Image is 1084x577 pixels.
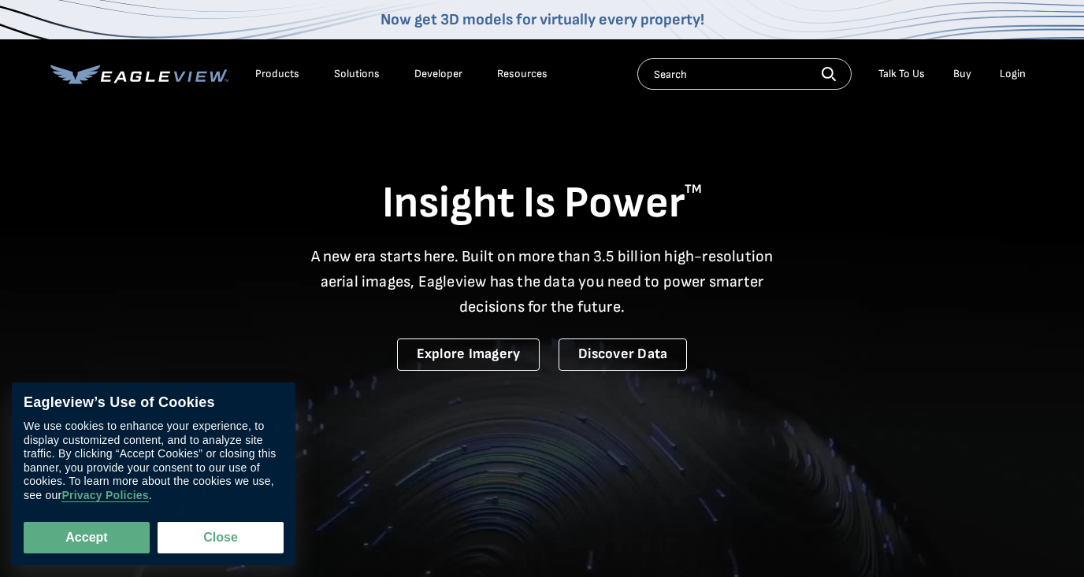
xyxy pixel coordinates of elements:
sup: TM [685,182,702,197]
p: A new era starts here. Built on more than 3.5 billion high-resolution aerial images, Eagleview ha... [301,244,783,320]
div: Login [1000,67,1026,81]
a: Now get 3D models for virtually every property! [381,10,704,29]
a: Buy [953,67,971,81]
h1: Insight Is Power [50,176,1034,231]
input: Search [637,58,852,90]
div: Talk To Us [878,67,925,81]
a: Developer [414,67,462,81]
a: Discover Data [559,338,687,371]
button: Close [158,522,284,553]
a: Privacy Policies [61,489,148,502]
div: Solutions [334,67,380,81]
div: We use cookies to enhance your experience, to display customized content, and to analyze site tra... [24,420,284,502]
div: Products [255,67,299,81]
div: Eagleview’s Use of Cookies [24,394,284,412]
a: Explore Imagery [397,338,540,371]
div: Resources [497,67,548,81]
button: Accept [24,522,150,553]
